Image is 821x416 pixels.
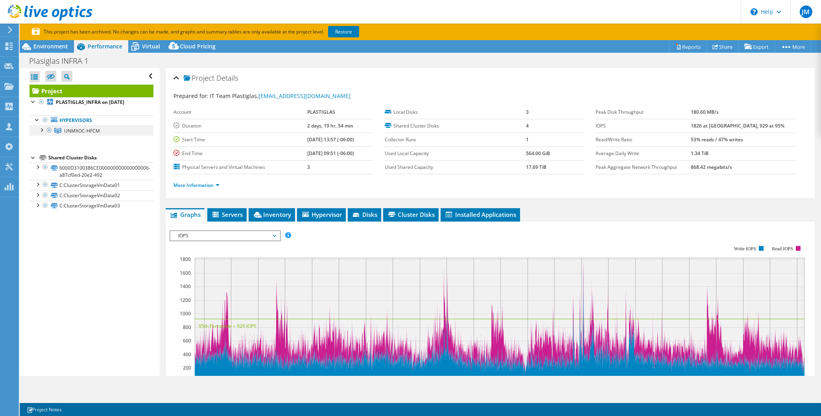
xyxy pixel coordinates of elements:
[183,364,191,371] text: 200
[800,6,812,18] span: JM
[352,211,377,218] span: Disks
[751,8,758,15] svg: \n
[596,163,691,171] label: Peak Aggregate Network Throughput
[30,85,153,97] a: Project
[691,109,719,115] b: 180.60 MB/s
[183,337,191,344] text: 600
[669,41,707,53] a: Reports
[596,122,691,130] label: IOPS
[596,136,691,144] label: Read/Write Ratio
[173,163,307,171] label: Physical Servers and Virtual Machines
[30,97,153,107] a: PLASTIGLAS_INFRA on [DATE]
[385,122,526,130] label: Shared Cluster Disks
[775,41,811,53] a: More
[526,150,550,157] b: 564.00 GiB
[30,126,153,136] a: UNMXOC-HFCM
[596,150,691,157] label: Average Daily Write
[183,324,191,331] text: 800
[33,43,68,50] span: Environment
[307,136,354,143] b: [DATE] 13:57 (-06:00)
[307,164,310,170] b: 3
[445,211,516,218] span: Installed Applications
[88,43,122,50] span: Performance
[691,122,784,129] b: 1826 at [GEOGRAPHIC_DATA], 929 at 95%
[30,115,153,126] a: Hypervisors
[173,182,220,189] a: More Information
[184,74,214,82] span: Project
[173,122,307,130] label: Duration
[64,128,100,134] span: UNMXOC-HFCM
[173,136,307,144] label: Start Time
[30,190,153,201] a: C:ClusterStorageVmData02
[258,92,351,100] a: [EMAIL_ADDRESS][DOMAIN_NAME]
[48,153,153,163] div: Shared Cluster Disks
[691,136,743,143] b: 53% reads / 47% writes
[328,26,359,37] a: Restore
[307,109,335,115] b: PLASTIGLAS
[174,231,275,240] span: IOPS
[30,180,153,190] a: C:ClusterStorageVmData01
[183,351,191,358] text: 400
[32,28,417,36] p: This project has been archived. No changes can be made, and graphs and summary tables are only av...
[173,92,208,100] label: Prepared for:
[30,201,153,211] a: C:ClusterStorageVmData03
[180,310,191,317] text: 1000
[526,122,529,129] b: 4
[707,41,739,53] a: Share
[253,211,291,218] span: Inventory
[26,57,101,65] h1: Plasiglas INFRA 1
[180,256,191,263] text: 1800
[216,73,238,83] span: Details
[772,246,793,251] text: Read IOPS
[142,43,160,50] span: Virtual
[385,163,526,171] label: Used Shared Capacity
[385,136,526,144] label: Collector Runs
[199,323,256,329] text: 95th Percentile = 929 IOPS
[21,405,67,414] a: Project Notes
[526,109,529,115] b: 3
[691,164,732,170] b: 868.42 megabits/s
[691,150,708,157] b: 1.34 TiB
[596,108,691,116] label: Peak Disk Throughput
[173,150,307,157] label: End Time
[180,297,191,303] text: 1200
[385,108,526,116] label: Local Disks
[526,136,529,143] b: 1
[180,43,216,50] span: Cloud Pricing
[30,163,153,180] a: 6000D3100386CE000000000000000006-a87cf0ed-20e2-492
[170,211,201,218] span: Graphs
[301,211,342,218] span: Hypervisor
[307,150,354,157] b: [DATE] 09:51 (-06:00)
[180,270,191,276] text: 1600
[210,92,351,100] span: IT Team Plastiglas,
[211,211,243,218] span: Servers
[526,164,546,170] b: 17.69 TiB
[180,283,191,290] text: 1400
[385,150,526,157] label: Used Local Capacity
[734,246,756,251] text: Write IOPS
[387,211,435,218] span: Cluster Disks
[307,122,353,129] b: 2 days, 19 hr, 54 min
[173,108,307,116] label: Account
[56,99,124,105] b: PLASTIGLAS_INFRA on [DATE]
[738,41,775,53] a: Export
